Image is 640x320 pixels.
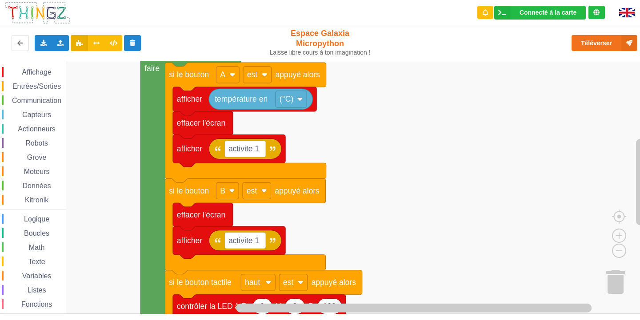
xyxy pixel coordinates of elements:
text: 100 [323,302,336,311]
text: appuyé alors [275,71,320,79]
text: est [247,186,257,195]
text: est [283,278,294,287]
span: Variables [21,272,53,280]
text: B [308,302,314,311]
text: B [220,186,225,195]
text: température en [215,95,268,103]
span: Logique [23,215,51,223]
span: Robots [24,139,49,147]
text: si le bouton tactile [169,278,231,287]
div: Espace Galaxia Micropython [266,28,375,56]
text: activite 1 [228,144,259,153]
text: est [247,71,258,79]
span: Listes [26,286,48,294]
span: Affichage [20,68,52,76]
span: Math [28,244,46,251]
span: Capteurs [21,111,52,119]
text: afficher [177,144,202,153]
img: gb.png [619,8,635,17]
text: appuyé alors [275,186,320,195]
text: 0 [260,302,264,311]
span: Moteurs [23,168,51,175]
text: si le bouton [169,186,209,195]
button: Téléverser [572,35,637,51]
span: Boucles [23,229,51,237]
text: effacer l'écran [177,210,225,219]
span: Texte [27,258,46,265]
span: Communication [11,97,63,104]
span: Grove [26,154,48,161]
span: Entrées/Sorties [11,83,62,90]
text: A [220,71,225,79]
div: Connecté à la carte [520,9,576,16]
text: effacer l'écran [177,119,225,127]
text: (°C) [280,95,293,103]
span: Données [21,182,52,190]
text: haut [245,278,260,287]
text: 0 [293,302,297,311]
span: Kitronik [24,196,50,204]
span: Actionneurs [16,125,57,133]
text: faire [144,64,160,73]
div: Laisse libre cours à ton imagination ! [266,49,375,56]
img: thingz_logo.png [4,1,71,24]
div: Ta base fonctionne bien ! [494,6,586,20]
div: Tu es connecté au serveur de création de Thingz [588,6,605,19]
text: afficher [177,236,202,245]
text: si le bouton [169,71,209,79]
span: Fonctions [20,300,53,308]
text: afficher [177,95,202,103]
text: activite 1 [228,236,259,245]
text: appuyé alors [311,278,356,287]
text: contrôler la LED à R [177,302,247,311]
text: V [276,302,281,311]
